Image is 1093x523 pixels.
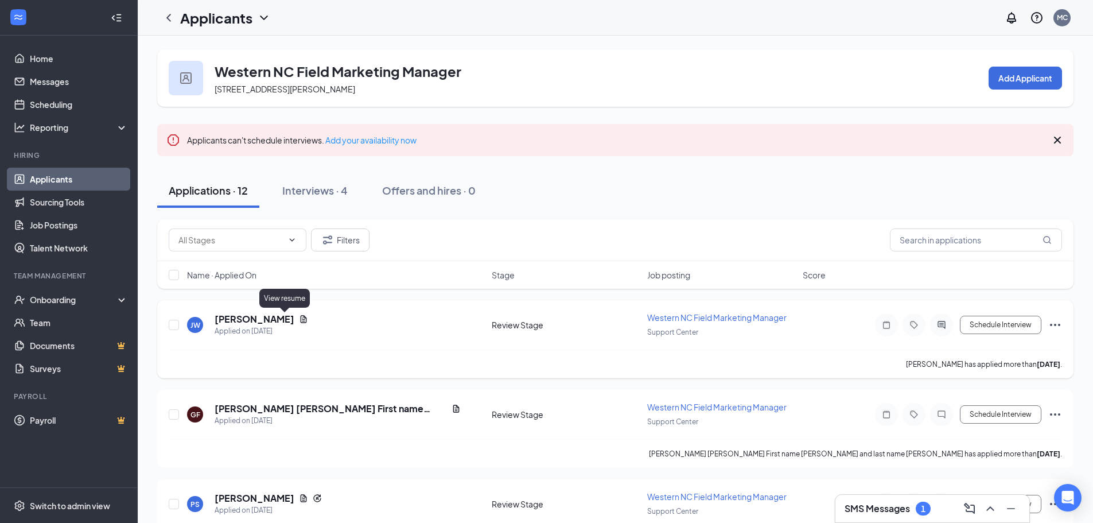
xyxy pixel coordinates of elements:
[282,183,348,197] div: Interviews · 4
[190,410,200,420] div: GF
[1043,235,1052,245] svg: MagnifyingGlass
[960,499,979,518] button: ComposeMessage
[299,315,308,324] svg: Document
[313,494,322,503] svg: Reapply
[169,183,248,197] div: Applications · 12
[257,11,271,25] svg: ChevronDown
[647,417,698,426] span: Support Center
[215,415,461,427] div: Applied on [DATE]
[960,405,1041,424] button: Schedule Interview
[14,271,126,281] div: Team Management
[492,498,640,510] div: Review Stage
[1048,318,1062,332] svg: Ellipses
[166,133,180,147] svg: Error
[111,12,122,24] svg: Collapse
[30,191,128,214] a: Sourcing Tools
[803,269,826,281] span: Score
[215,402,447,415] h5: [PERSON_NAME] [PERSON_NAME] First name [PERSON_NAME] and last name [PERSON_NAME]
[14,392,126,401] div: Payroll
[647,328,698,336] span: Support Center
[382,183,476,197] div: Offers and hires · 0
[1054,484,1082,512] div: Open Intercom Messenger
[14,500,25,512] svg: Settings
[215,313,294,326] h5: [PERSON_NAME]
[30,122,129,133] div: Reporting
[30,237,128,259] a: Talent Network
[890,228,1062,251] input: Search in applications
[180,8,252,28] h1: Applicants
[30,409,128,432] a: PayrollCrown
[178,234,283,246] input: All Stages
[30,357,128,380] a: SurveysCrown
[880,320,893,330] svg: Note
[452,404,461,413] svg: Document
[1057,13,1068,22] div: MC
[215,505,322,516] div: Applied on [DATE]
[187,269,256,281] span: Name · Applied On
[162,11,176,25] svg: ChevronLeft
[906,359,1062,369] p: [PERSON_NAME] has applied more than .
[311,228,369,251] button: Filter Filters
[30,500,110,512] div: Switch to admin view
[1037,450,1060,458] b: [DATE]
[14,294,25,305] svg: UserCheck
[215,326,308,337] div: Applied on [DATE]
[30,214,128,237] a: Job Postings
[935,320,948,330] svg: ActiveChat
[14,122,25,133] svg: Analysis
[30,47,128,70] a: Home
[935,410,948,419] svg: ChatInactive
[960,316,1041,334] button: Schedule Interview
[30,93,128,116] a: Scheduling
[1004,502,1018,516] svg: Minimize
[1048,408,1062,421] svg: Ellipses
[30,311,128,334] a: Team
[1037,360,1060,369] b: [DATE]
[647,491,787,502] span: Western NC Field Marketing Manager
[1005,11,1018,25] svg: Notifications
[215,84,355,94] span: [STREET_ADDRESS][PERSON_NAME]
[907,320,921,330] svg: Tag
[190,320,200,330] div: JW
[1051,133,1064,147] svg: Cross
[190,499,200,509] div: PS
[647,312,787,323] span: Western NC Field Marketing Manager
[845,502,910,515] h3: SMS Messages
[30,70,128,93] a: Messages
[647,402,787,412] span: Western NC Field Marketing Manager
[30,294,118,305] div: Onboarding
[1048,497,1062,511] svg: Ellipses
[30,334,128,357] a: DocumentsCrown
[30,168,128,191] a: Applicants
[647,269,690,281] span: Job posting
[989,67,1062,90] button: Add Applicant
[907,410,921,419] svg: Tag
[287,235,297,245] svg: ChevronDown
[963,502,977,516] svg: ComposeMessage
[1002,499,1020,518] button: Minimize
[13,11,24,23] svg: WorkstreamLogo
[14,150,126,160] div: Hiring
[215,492,294,505] h5: [PERSON_NAME]
[187,135,417,145] span: Applicants can't schedule interviews.
[259,289,310,308] div: View resume
[325,135,417,145] a: Add your availability now
[180,72,192,84] img: user icon
[215,61,461,81] h3: Western NC Field Marketing Manager
[299,494,308,503] svg: Document
[492,269,515,281] span: Stage
[983,502,997,516] svg: ChevronUp
[321,233,334,247] svg: Filter
[880,410,893,419] svg: Note
[981,499,999,518] button: ChevronUp
[649,449,1062,459] p: [PERSON_NAME] [PERSON_NAME] First name [PERSON_NAME] and last name [PERSON_NAME] has applied more...
[492,319,640,331] div: Review Stage
[647,507,698,516] span: Support Center
[921,504,925,514] div: 1
[1030,11,1044,25] svg: QuestionInfo
[492,409,640,420] div: Review Stage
